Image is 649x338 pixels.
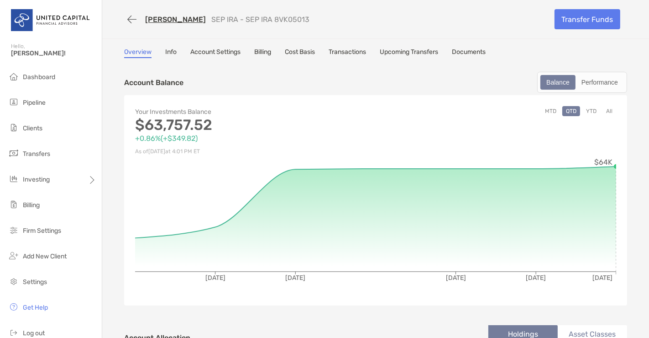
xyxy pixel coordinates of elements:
img: transfers icon [8,148,19,159]
span: Billing [23,201,40,209]
a: [PERSON_NAME] [145,15,206,24]
div: Performance [576,76,623,89]
p: Account Balance [124,77,183,88]
span: Clients [23,124,42,132]
img: dashboard icon [8,71,19,82]
tspan: [DATE] [285,274,305,282]
img: firm-settings icon [8,225,19,236]
tspan: [DATE] [526,274,546,282]
img: add_new_client icon [8,250,19,261]
img: pipeline icon [8,97,19,107]
a: Overview [124,48,152,58]
img: United Capital Logo [11,4,91,37]
tspan: [DATE] [593,274,613,282]
p: Your Investments Balance [135,106,376,118]
div: Balance [541,76,575,89]
img: investing icon [8,173,19,184]
img: get-help icon [8,301,19,312]
a: Cost Basis [285,48,315,58]
a: Account Settings [190,48,241,58]
p: SEP IRA - SEP IRA 8VK05013 [211,15,309,24]
tspan: [DATE] [446,274,466,282]
span: Investing [23,176,50,183]
img: clients icon [8,122,19,133]
span: [PERSON_NAME]! [11,49,96,57]
button: MTD [541,106,560,116]
span: Transfers [23,150,50,158]
button: All [602,106,616,116]
tspan: [DATE] [205,274,225,282]
span: Get Help [23,304,48,311]
a: Transfer Funds [555,9,620,29]
p: $63,757.52 [135,119,376,131]
span: Pipeline [23,99,46,107]
div: segmented control [537,72,627,93]
a: Upcoming Transfers [380,48,438,58]
a: Billing [254,48,271,58]
a: Info [165,48,177,58]
span: Add New Client [23,252,67,260]
tspan: $64K [594,158,612,166]
button: QTD [562,106,580,116]
img: settings icon [8,276,19,287]
img: logout icon [8,327,19,338]
p: +0.86% ( +$349.82 ) [135,133,376,144]
p: As of [DATE] at 4:01 PM ET [135,146,376,157]
span: Firm Settings [23,227,61,235]
img: billing icon [8,199,19,210]
span: Log out [23,329,45,337]
a: Transactions [329,48,366,58]
span: Settings [23,278,47,286]
button: YTD [582,106,600,116]
span: Dashboard [23,73,55,81]
a: Documents [452,48,486,58]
